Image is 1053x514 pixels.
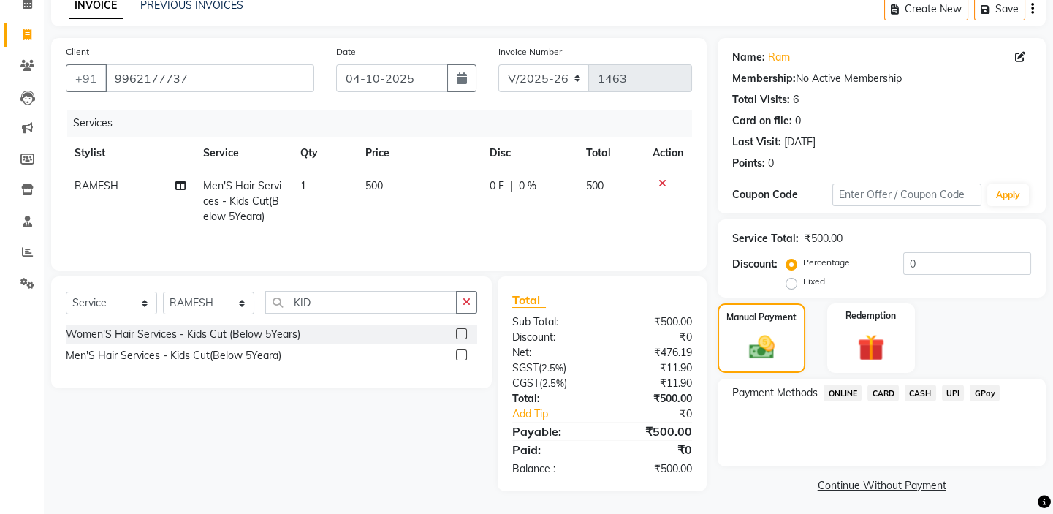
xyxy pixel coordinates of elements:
th: Disc [481,137,577,170]
span: 0 F [490,178,504,194]
span: RAMESH [75,179,118,192]
input: Enter Offer / Coupon Code [832,184,981,206]
label: Manual Payment [726,311,797,324]
a: Continue Without Payment [721,478,1043,494]
div: Points: [732,156,765,171]
span: 2.5% [541,362,563,374]
div: ₹0 [619,407,703,422]
div: Last Visit: [732,135,781,150]
div: Membership: [732,71,796,86]
input: Search or Scan [265,291,457,314]
div: ₹0 [602,330,703,345]
div: ( ) [501,376,602,391]
label: Client [66,45,89,58]
span: Total [512,292,546,308]
button: +91 [66,64,107,92]
label: Date [336,45,356,58]
th: Service [194,137,292,170]
div: ₹11.90 [602,360,703,376]
div: Women'S Hair Services - Kids Cut (Below 5Years) [66,327,300,342]
div: ( ) [501,360,602,376]
div: Service Total: [732,231,799,246]
div: ₹500.00 [602,391,703,407]
div: Services [67,110,703,137]
input: Search by Name/Mobile/Email/Code [105,64,314,92]
div: ₹476.19 [602,345,703,360]
div: Card on file: [732,113,792,129]
div: Paid: [501,441,602,458]
div: ₹500.00 [602,423,703,440]
button: Apply [987,184,1029,206]
div: Discount: [501,330,602,345]
th: Price [357,137,481,170]
div: Payable: [501,423,602,440]
span: 0 % [519,178,536,194]
div: 0 [768,156,774,171]
span: GPay [970,385,1000,401]
div: ₹500.00 [602,461,703,477]
img: _cash.svg [741,333,783,362]
div: Men'S Hair Services - Kids Cut(Below 5Yeara) [66,348,281,363]
th: Total [577,137,644,170]
div: ₹11.90 [602,376,703,391]
label: Redemption [845,309,896,322]
label: Invoice Number [498,45,562,58]
div: Total: [501,391,602,407]
div: Name: [732,50,765,65]
span: CASH [905,385,936,401]
a: Ram [768,50,790,65]
span: 500 [365,179,383,192]
div: Net: [501,345,602,360]
div: Sub Total: [501,314,602,330]
span: SGST [512,361,539,374]
th: Qty [292,137,357,170]
div: [DATE] [784,135,816,150]
label: Fixed [803,275,825,288]
span: | [510,178,513,194]
a: Add Tip [501,407,619,422]
div: Discount: [732,257,778,272]
span: 2.5% [542,377,564,389]
span: Payment Methods [732,385,818,401]
div: ₹0 [602,441,703,458]
th: Stylist [66,137,194,170]
span: Men'S Hair Services - Kids Cut(Below 5Yeara) [203,179,281,223]
div: 6 [793,92,799,107]
span: ONLINE [824,385,862,401]
span: UPI [942,385,965,401]
div: ₹500.00 [602,314,703,330]
span: 500 [586,179,604,192]
span: 1 [300,179,306,192]
span: CARD [867,385,899,401]
div: Total Visits: [732,92,790,107]
div: 0 [795,113,801,129]
div: ₹500.00 [805,231,843,246]
img: _gift.svg [849,331,893,365]
div: Coupon Code [732,187,832,203]
div: No Active Membership [732,71,1031,86]
div: Balance : [501,461,602,477]
th: Action [644,137,692,170]
label: Percentage [803,256,850,269]
span: CGST [512,377,539,390]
